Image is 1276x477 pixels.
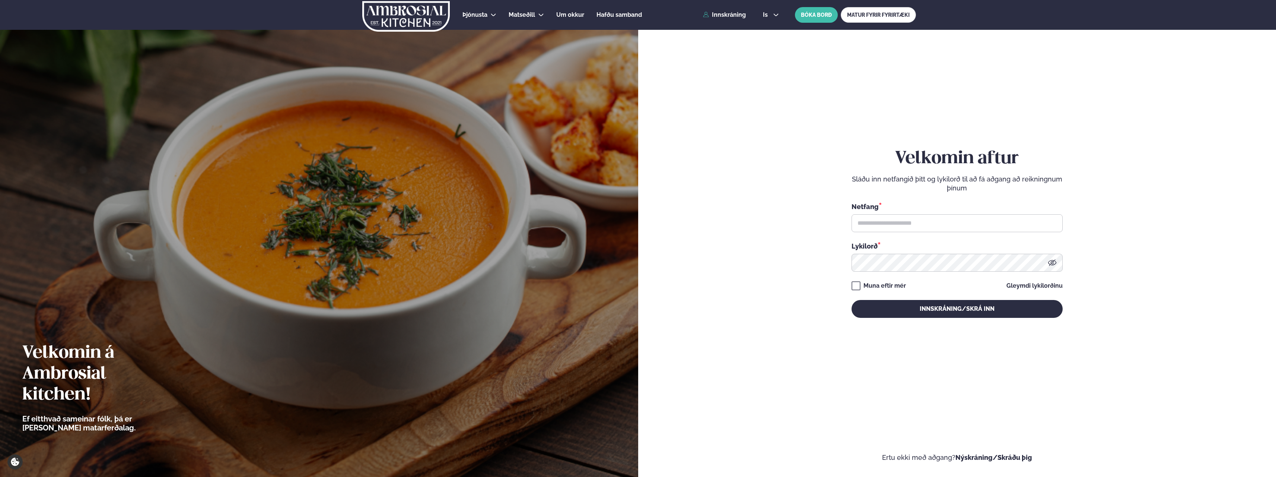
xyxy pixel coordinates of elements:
[509,11,535,18] span: Matseðill
[556,10,584,19] a: Um okkur
[7,454,23,470] a: Cookie settings
[596,10,642,19] a: Hafðu samband
[703,12,746,18] a: Innskráning
[795,7,838,23] button: BÓKA BORÐ
[1006,283,1063,289] a: Gleymdi lykilorðinu
[763,12,770,18] span: is
[22,343,177,405] h2: Velkomin á Ambrosial kitchen!
[509,10,535,19] a: Matseðill
[852,175,1063,193] p: Sláðu inn netfangið þitt og lykilorð til að fá aðgang að reikningnum þínum
[362,1,451,32] img: logo
[462,11,487,18] span: Þjónusta
[852,300,1063,318] button: Innskráning/Skrá inn
[556,11,584,18] span: Um okkur
[852,202,1063,211] div: Netfang
[852,241,1063,251] div: Lykilorð
[757,12,785,18] button: is
[596,11,642,18] span: Hafðu samband
[22,414,177,432] p: Ef eitthvað sameinar fólk, þá er [PERSON_NAME] matarferðalag.
[955,454,1032,461] a: Nýskráning/Skráðu þig
[661,453,1254,462] p: Ertu ekki með aðgang?
[841,7,916,23] a: MATUR FYRIR FYRIRTÆKI
[852,148,1063,169] h2: Velkomin aftur
[462,10,487,19] a: Þjónusta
